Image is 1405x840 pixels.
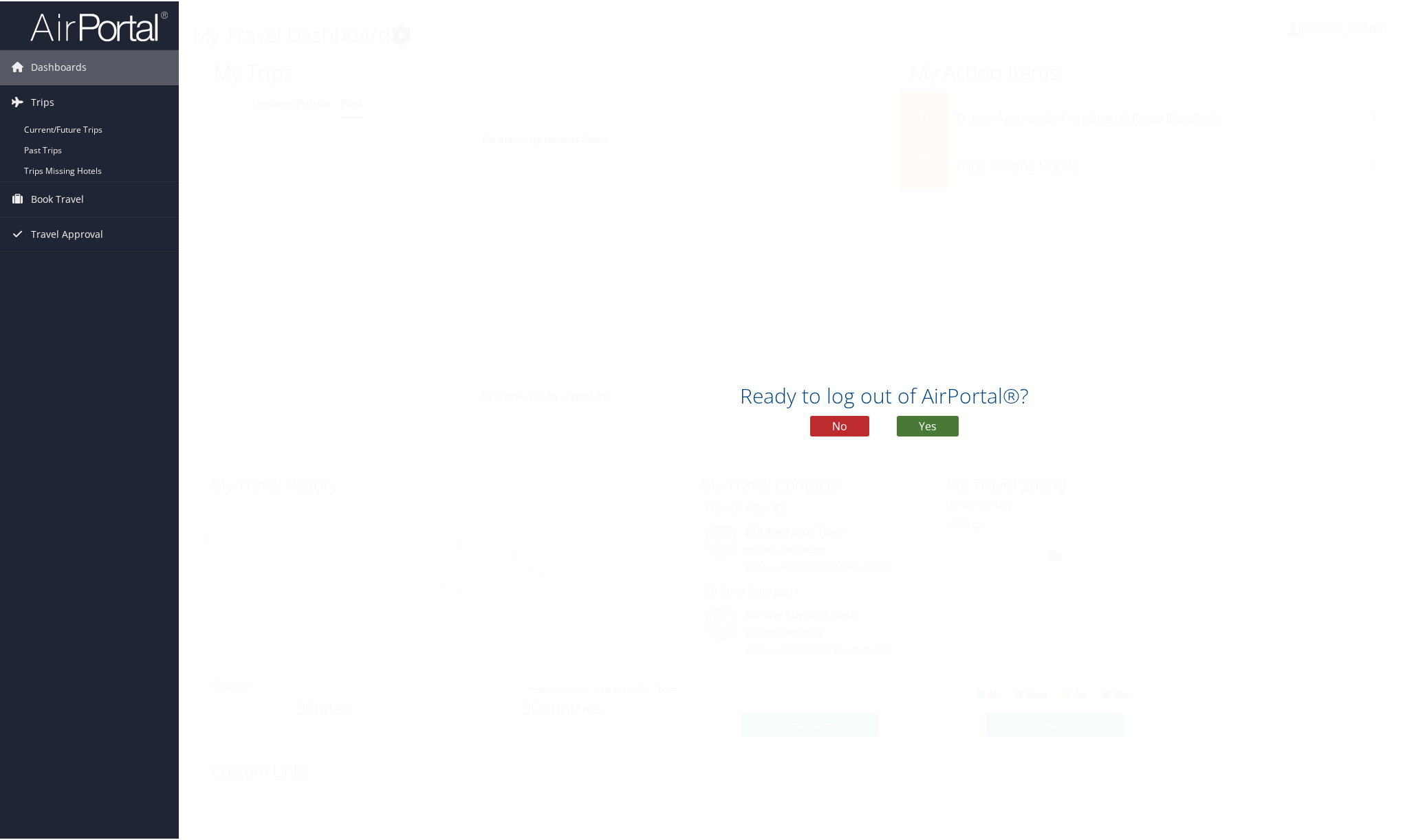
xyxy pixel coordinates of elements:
img: airportal-logo.png [30,9,168,41]
span: Book Travel [31,181,84,215]
span: Trips [31,84,54,118]
span: Dashboards [31,49,87,83]
span: Travel Approval [31,216,103,250]
button: Yes [897,415,959,435]
button: No [810,415,869,435]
